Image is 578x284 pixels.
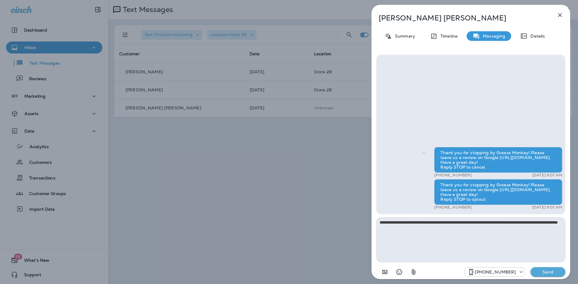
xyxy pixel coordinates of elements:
button: Send [530,267,565,277]
span: Sent [422,150,425,155]
div: Thank you for stopping by Grease Monkey! Please leave us a review on Google [URL][DOMAIN_NAME]. H... [434,179,562,205]
p: [PHONE_NUMBER] [434,173,472,178]
p: [DATE] 9:07 AM [532,205,562,210]
p: Details [527,34,545,38]
p: [DATE] 9:07 AM [532,173,562,178]
p: Summary [392,34,415,38]
p: Send [535,269,561,275]
p: [PHONE_NUMBER] [475,270,516,274]
div: +1 (208) 858-5823 [465,268,524,276]
p: Timeline [437,34,458,38]
p: [PHONE_NUMBER] [434,205,472,210]
p: [PERSON_NAME] [PERSON_NAME] [379,14,543,22]
p: Messaging [480,34,505,38]
button: Add in a premade template [379,266,391,278]
div: Thank you for stopping by Grease Monkey! Please leave us a review on Google [URL][DOMAIN_NAME]. H... [434,147,562,173]
button: Select an emoji [393,266,405,278]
